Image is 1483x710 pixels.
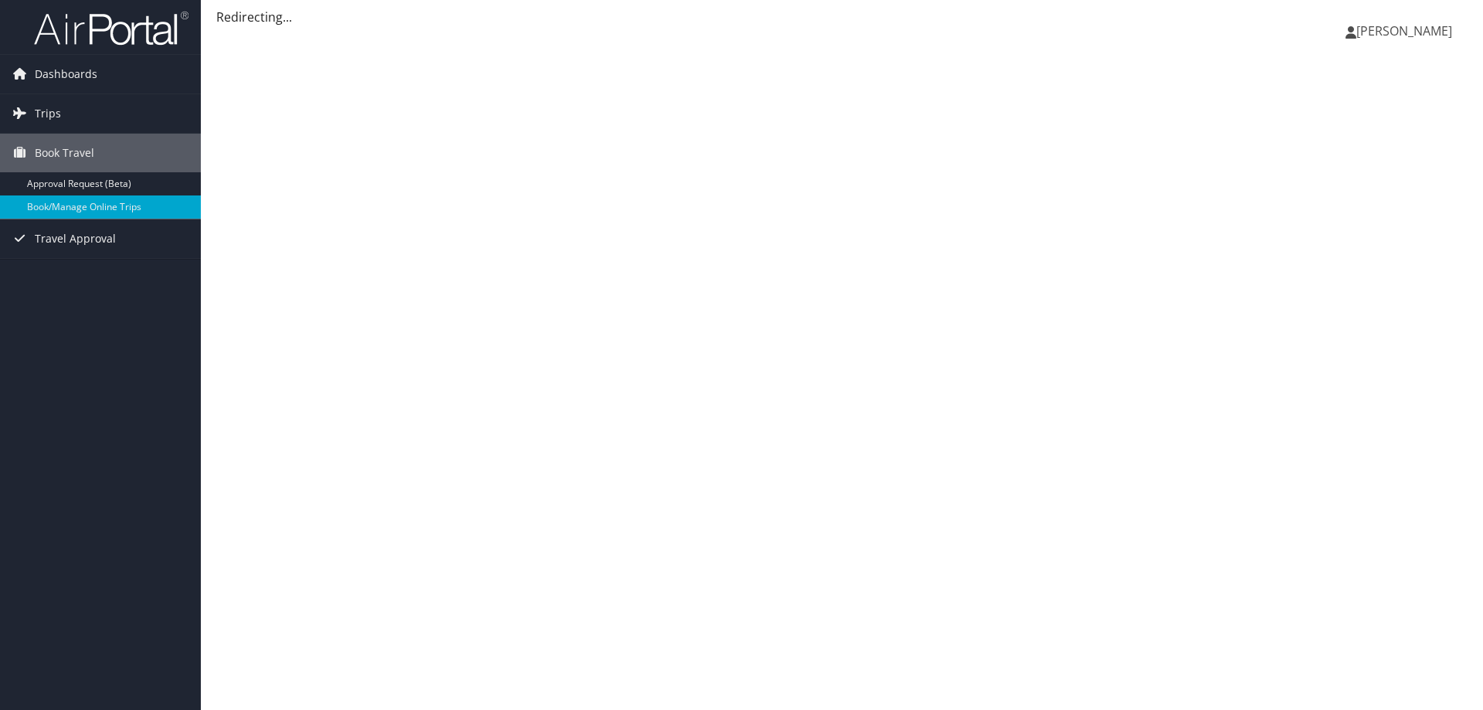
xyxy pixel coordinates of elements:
[35,55,97,93] span: Dashboards
[35,219,116,258] span: Travel Approval
[1346,8,1468,54] a: [PERSON_NAME]
[1356,22,1452,39] span: [PERSON_NAME]
[35,134,94,172] span: Book Travel
[216,8,1468,26] div: Redirecting...
[35,94,61,133] span: Trips
[34,10,188,46] img: airportal-logo.png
